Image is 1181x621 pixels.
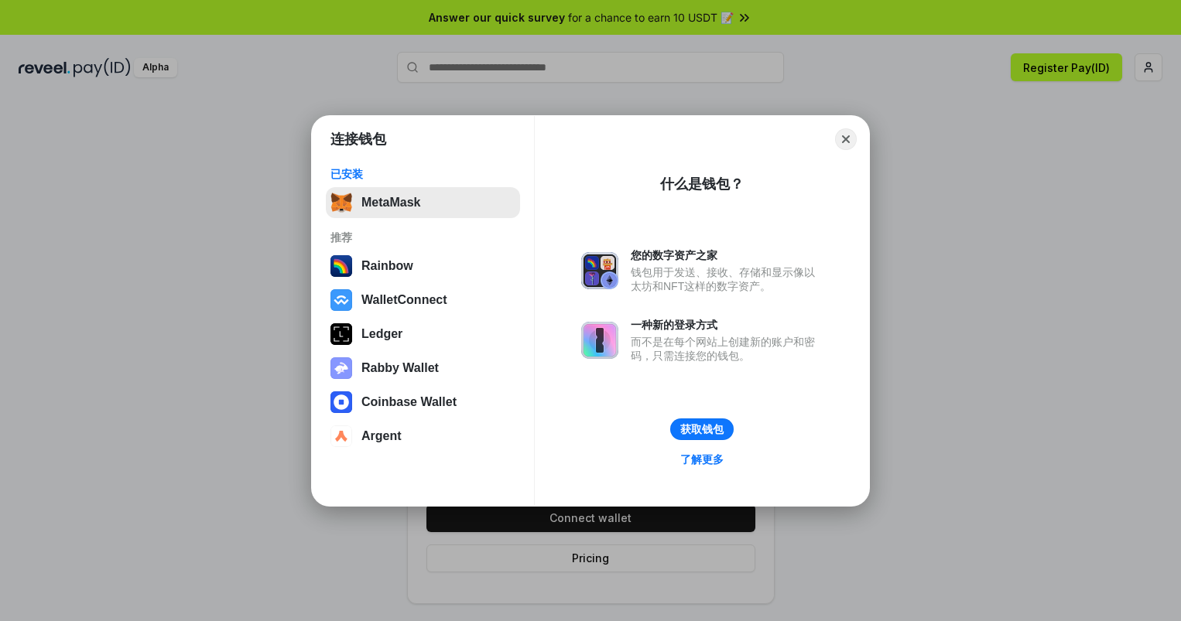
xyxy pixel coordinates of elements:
button: Rabby Wallet [326,353,520,384]
button: WalletConnect [326,285,520,316]
div: 获取钱包 [680,422,724,436]
img: svg+xml,%3Csvg%20xmlns%3D%22http%3A%2F%2Fwww.w3.org%2F2000%2Fsvg%22%20fill%3D%22none%22%20viewBox... [581,322,618,359]
button: Rainbow [326,251,520,281]
img: svg+xml,%3Csvg%20width%3D%2228%22%20height%3D%2228%22%20viewBox%3D%220%200%2028%2028%22%20fill%3D... [330,391,352,413]
div: 推荐 [330,230,515,244]
div: 一种新的登录方式 [631,318,823,332]
a: 了解更多 [671,449,733,469]
h1: 连接钱包 [330,130,386,148]
div: 您的数字资产之家 [631,248,823,262]
img: svg+xml,%3Csvg%20xmlns%3D%22http%3A%2F%2Fwww.w3.org%2F2000%2Fsvg%22%20width%3D%2228%22%20height%3... [330,323,352,345]
button: 获取钱包 [670,418,734,440]
button: Argent [326,421,520,452]
button: Coinbase Wallet [326,387,520,418]
div: Argent [361,429,402,443]
button: MetaMask [326,187,520,218]
img: svg+xml,%3Csvg%20width%3D%2228%22%20height%3D%2228%22%20viewBox%3D%220%200%2028%2028%22%20fill%3D... [330,289,352,311]
img: svg+xml,%3Csvg%20width%3D%2228%22%20height%3D%2228%22%20viewBox%3D%220%200%2028%2028%22%20fill%3D... [330,425,352,447]
div: 已安装 [330,167,515,181]
button: Ledger [326,319,520,350]
div: 而不是在每个网站上创建新的账户和密码，只需连接您的钱包。 [631,335,823,363]
div: 钱包用于发送、接收、存储和显示像以太坊和NFT这样的数字资产。 [631,265,823,293]
div: Rabby Wallet [361,361,439,375]
div: Ledger [361,327,402,341]
div: Rainbow [361,259,413,273]
div: Coinbase Wallet [361,395,457,409]
button: Close [835,128,857,150]
div: MetaMask [361,196,420,210]
div: 了解更多 [680,452,724,466]
img: svg+xml,%3Csvg%20xmlns%3D%22http%3A%2F%2Fwww.w3.org%2F2000%2Fsvg%22%20fill%3D%22none%22%20viewBox... [581,252,618,289]
div: 什么是钱包？ [660,175,744,193]
img: svg+xml,%3Csvg%20xmlns%3D%22http%3A%2F%2Fwww.w3.org%2F2000%2Fsvg%22%20fill%3D%22none%22%20viewBox... [330,357,352,379]
img: svg+xml,%3Csvg%20fill%3D%22none%22%20height%3D%2233%22%20viewBox%3D%220%200%2035%2033%22%20width%... [330,192,352,213]
div: WalletConnect [361,293,447,307]
img: svg+xml,%3Csvg%20width%3D%22120%22%20height%3D%22120%22%20viewBox%3D%220%200%20120%20120%22%20fil... [330,255,352,277]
